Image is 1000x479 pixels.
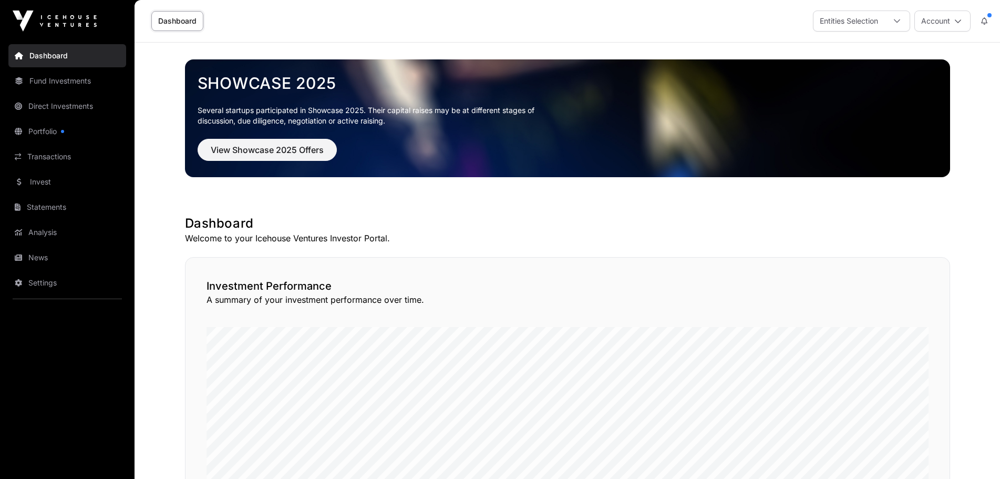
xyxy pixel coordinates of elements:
h2: Investment Performance [207,279,929,293]
span: View Showcase 2025 Offers [211,144,324,156]
a: Settings [8,271,126,294]
p: Several startups participated in Showcase 2025. Their capital raises may be at different stages o... [198,105,551,126]
a: Direct Investments [8,95,126,118]
a: Portfolio [8,120,126,143]
a: Dashboard [151,11,203,31]
img: Showcase 2025 [185,59,950,177]
a: Analysis [8,221,126,244]
button: Account [914,11,971,32]
h1: Dashboard [185,215,950,232]
a: Statements [8,196,126,219]
iframe: Chat Widget [947,429,1000,479]
a: View Showcase 2025 Offers [198,149,337,160]
a: Showcase 2025 [198,74,937,93]
img: Icehouse Ventures Logo [13,11,97,32]
button: View Showcase 2025 Offers [198,139,337,161]
div: Entities Selection [813,11,884,31]
a: Transactions [8,145,126,168]
p: Welcome to your Icehouse Ventures Investor Portal. [185,232,950,244]
a: Dashboard [8,44,126,67]
a: Fund Investments [8,69,126,93]
p: A summary of your investment performance over time. [207,293,929,306]
a: Invest [8,170,126,193]
a: News [8,246,126,269]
